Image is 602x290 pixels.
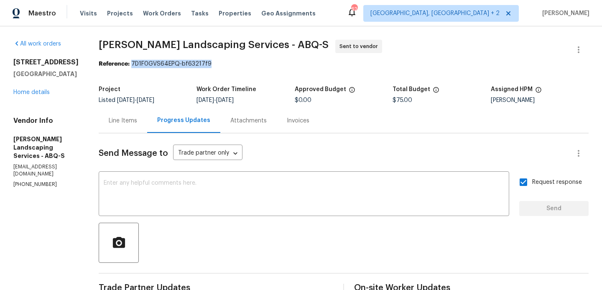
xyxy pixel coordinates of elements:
div: Invoices [287,117,309,125]
span: [DATE] [117,97,135,103]
span: Listed [99,97,154,103]
span: Properties [219,9,251,18]
div: Attachments [230,117,267,125]
h2: [STREET_ADDRESS] [13,58,79,66]
span: [GEOGRAPHIC_DATA], [GEOGRAPHIC_DATA] + 2 [370,9,500,18]
span: Request response [532,178,582,187]
div: Line Items [109,117,137,125]
h5: Work Order Timeline [196,86,256,92]
div: [PERSON_NAME] [491,97,589,103]
span: [DATE] [196,97,214,103]
span: [DATE] [216,97,234,103]
span: Tasks [191,10,209,16]
span: The total cost of line items that have been proposed by Opendoor. This sum includes line items th... [433,86,439,97]
h5: Total Budget [393,86,430,92]
a: All work orders [13,41,61,47]
h5: [GEOGRAPHIC_DATA] [13,70,79,78]
span: Visits [80,9,97,18]
h5: Project [99,86,120,92]
span: The hpm assigned to this work order. [535,86,542,97]
span: - [196,97,234,103]
h4: Vendor Info [13,117,79,125]
span: $75.00 [393,97,412,103]
span: Geo Assignments [261,9,316,18]
div: Progress Updates [157,116,210,125]
b: Reference: [99,61,130,67]
div: 7D1F0GVS64EPQ-bf63217f9 [99,60,589,68]
h5: [PERSON_NAME] Landscaping Services - ABQ-S [13,135,79,160]
span: The total cost of line items that have been approved by both Opendoor and the Trade Partner. This... [349,86,355,97]
p: [PHONE_NUMBER] [13,181,79,188]
span: [PERSON_NAME] Landscaping Services - ABQ-S [99,40,329,50]
span: Send Message to [99,149,168,158]
span: [PERSON_NAME] [539,9,589,18]
p: [EMAIL_ADDRESS][DOMAIN_NAME] [13,163,79,178]
div: Trade partner only [173,147,242,160]
span: - [117,97,154,103]
span: Work Orders [143,9,181,18]
span: Maestro [28,9,56,18]
div: 62 [351,5,357,13]
h5: Assigned HPM [491,86,533,92]
span: Projects [107,9,133,18]
span: [DATE] [137,97,154,103]
h5: Approved Budget [295,86,346,92]
span: $0.00 [295,97,311,103]
span: Sent to vendor [339,42,381,51]
a: Home details [13,89,50,95]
